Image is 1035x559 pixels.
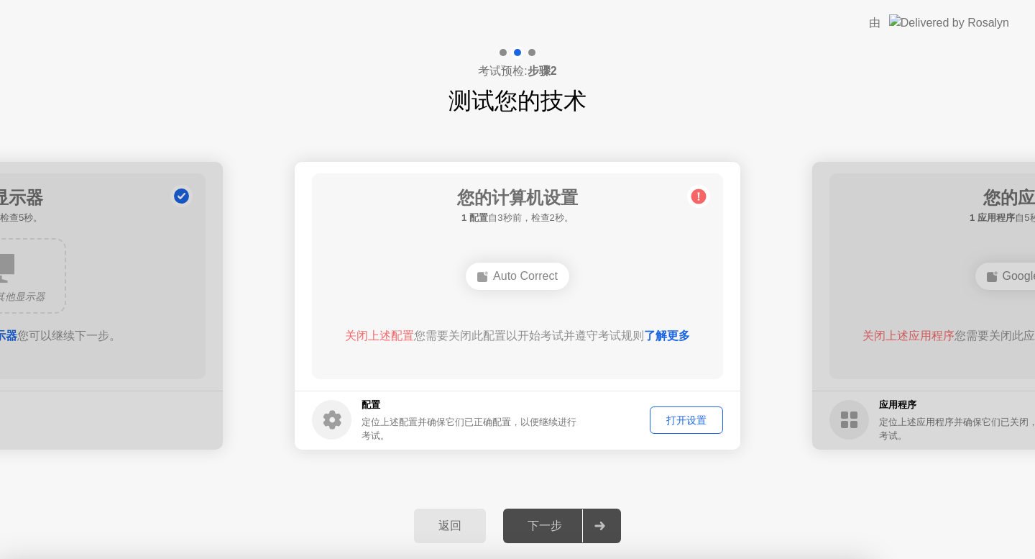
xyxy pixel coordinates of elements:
div: 您需要关闭此配置以开始考试并遵守考试规则 [333,327,703,345]
h5: 自3秒前，检查2秒。 [457,211,578,225]
span: 关闭上述配置 [345,330,414,342]
h5: 配置 [362,398,579,412]
div: 由 [869,14,880,32]
div: 打开设置 [655,414,718,427]
a: 了解更多 [644,330,690,342]
div: 返回 [418,519,482,534]
b: 步骤2 [528,65,557,77]
img: Delivered by Rosalyn [889,14,1009,31]
div: 下一步 [507,519,582,534]
b: 1 配置 [461,212,488,223]
h4: 考试预检: [478,63,556,80]
h1: 测试您的技术 [448,83,586,118]
h1: 您的计算机设置 [457,185,578,211]
div: Auto Correct [466,263,569,290]
div: 定位上述配置并确保它们已正确配置，以便继续进行考试。 [362,415,579,442]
